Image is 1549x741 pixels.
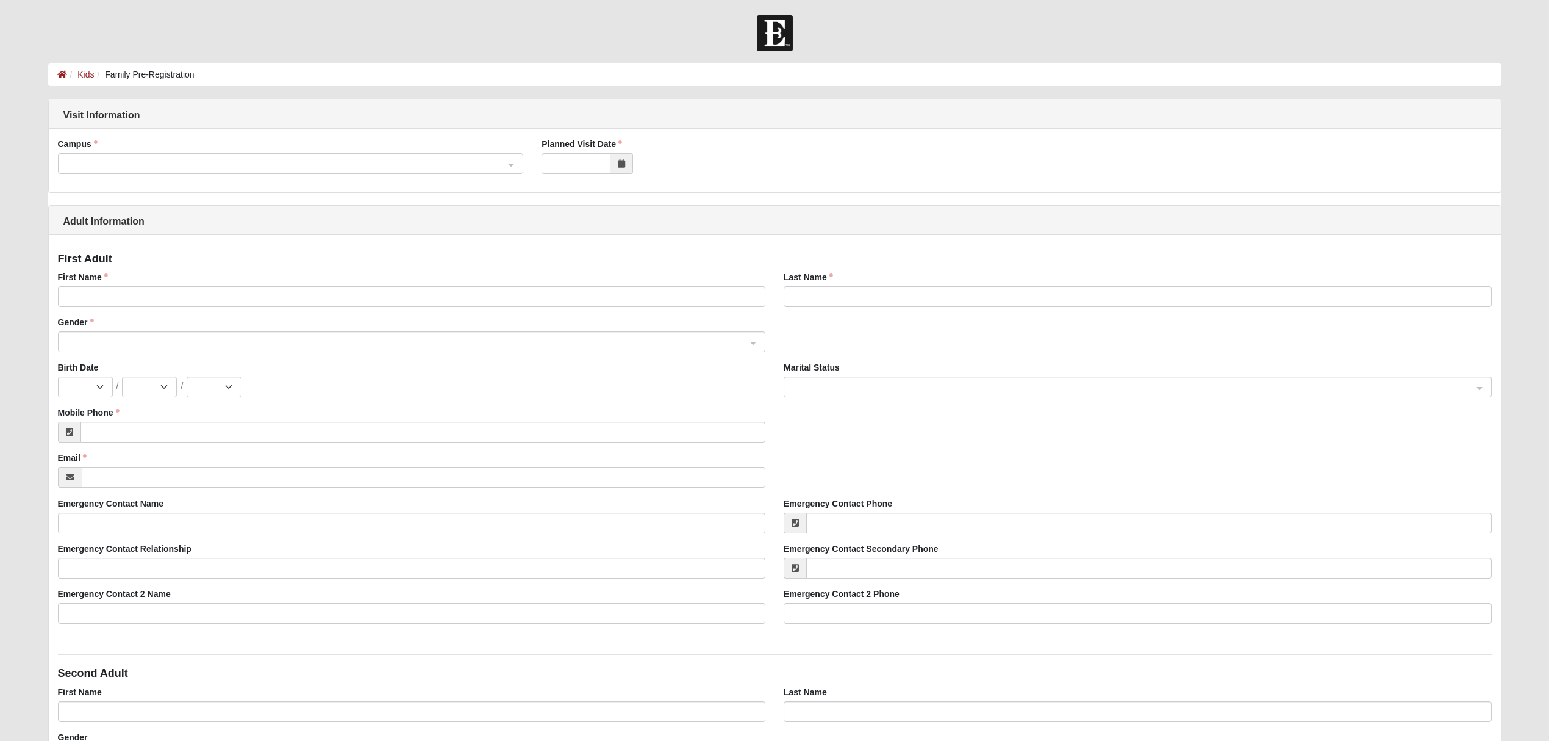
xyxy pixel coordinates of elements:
img: Church of Eleven22 Logo [757,15,793,51]
label: Gender [58,316,94,328]
label: Marital Status [784,361,840,374]
label: Emergency Contact Name [58,497,164,510]
label: Emergency Contact 2 Name [58,588,171,600]
label: Email [58,452,87,464]
span: / [181,380,183,392]
label: Planned Visit Date [542,138,622,150]
label: First Name [58,686,102,698]
label: Campus [58,138,98,150]
label: Emergency Contact Phone [784,497,892,510]
a: Kids [77,70,94,79]
label: First Name [58,271,108,283]
label: Last Name [784,271,833,283]
label: Emergency Contact Secondary Phone [784,543,939,555]
li: Family Pre-Registration [95,68,195,81]
label: Emergency Contact Relationship [58,543,191,555]
h1: Visit Information [49,109,1501,121]
label: Emergency Contact 2 Phone [784,588,900,600]
label: Last Name [784,686,827,698]
span: / [116,380,119,392]
label: Mobile Phone [58,407,120,419]
h4: Second Adult [58,667,1492,681]
label: Birth Date [58,361,99,374]
h4: First Adult [58,253,1492,266]
h1: Adult Information [49,215,1501,227]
